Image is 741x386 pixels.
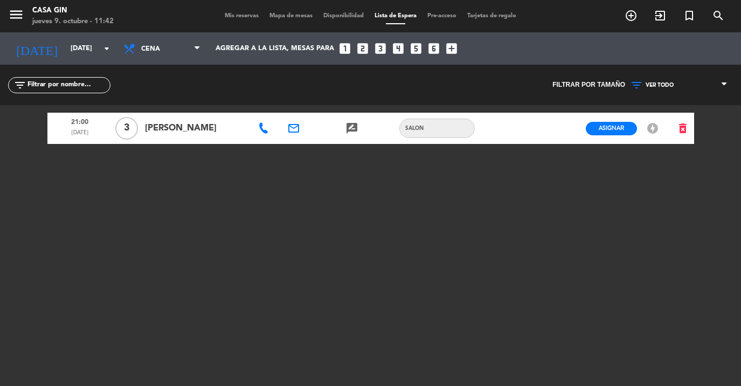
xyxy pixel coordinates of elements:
[599,124,624,132] span: Asignar
[32,16,114,27] div: jueves 9. octubre - 11:42
[654,9,667,22] i: exit_to_app
[8,6,24,26] button: menu
[712,9,725,22] i: search
[400,124,429,133] span: SALON
[356,42,370,56] i: looks_two
[422,13,462,19] span: Pre-acceso
[219,13,264,19] span: Mis reservas
[338,42,352,56] i: looks_one
[287,122,300,135] i: email
[51,115,109,129] span: 21:00
[345,122,358,135] i: rate_review
[391,42,405,56] i: looks_4
[141,39,192,59] span: Cena
[552,80,625,91] span: Filtrar por tamaño
[683,9,696,22] i: turned_in_not
[586,122,637,135] button: Asignar
[100,42,113,55] i: arrow_drop_down
[264,13,318,19] span: Mapa de mesas
[373,42,387,56] i: looks_3
[32,5,114,16] div: Casa Gin
[145,121,246,135] span: [PERSON_NAME]
[671,119,694,138] button: delete_forever
[318,13,369,19] span: Disponibilidad
[409,42,423,56] i: looks_5
[8,6,24,23] i: menu
[646,122,659,135] i: offline_bolt
[462,13,522,19] span: Tarjetas de regalo
[8,37,65,60] i: [DATE]
[216,45,334,52] span: Agregar a la lista, mesas para
[26,79,110,91] input: Filtrar por nombre...
[646,82,674,88] span: VER TODO
[625,9,638,22] i: add_circle_outline
[369,13,422,19] span: Lista de Espera
[115,117,138,140] span: 3
[13,79,26,92] i: filter_list
[643,121,662,135] button: offline_bolt
[676,122,689,135] i: delete_forever
[51,128,109,142] span: [DATE]
[427,42,441,56] i: looks_6
[445,42,459,56] i: add_box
